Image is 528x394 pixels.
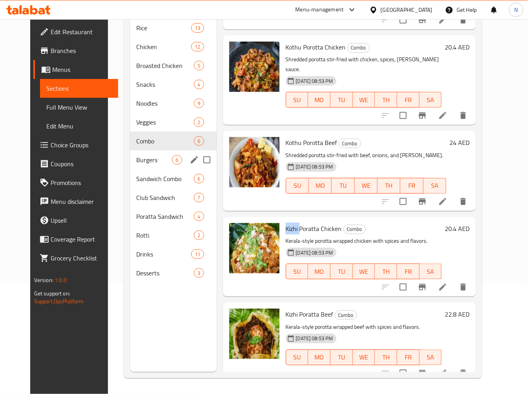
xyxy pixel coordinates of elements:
span: [DATE] 08:53 PM [293,249,336,257]
span: Desserts [136,268,194,278]
span: 6 [194,137,203,145]
div: Noodles9 [130,94,216,113]
div: Sandwich Combo6 [130,169,216,188]
span: 2 [194,119,203,126]
span: Chicken [136,42,191,51]
button: MO [308,92,331,108]
a: Edit Menu [40,117,119,136]
div: [GEOGRAPHIC_DATA] [381,5,433,14]
a: Menus [33,60,119,79]
button: SU [286,350,309,365]
span: Full Menu View [46,103,112,112]
button: SU [286,264,309,279]
div: Rotti2 [130,226,216,245]
span: 4 [194,213,203,220]
div: Rice13 [130,18,216,37]
button: TH [378,178,400,194]
span: [DATE] 08:53 PM [293,77,336,85]
span: FR [404,180,420,191]
button: Branch-specific-item [413,364,432,383]
div: Combo [339,139,361,148]
button: SA [420,264,442,279]
span: WE [356,266,372,277]
div: Veggies2 [130,113,216,132]
span: Grocery Checklist [51,253,112,263]
button: delete [454,106,473,125]
span: Choice Groups [51,140,112,150]
div: Snacks4 [130,75,216,94]
span: SU [289,94,305,106]
span: Upsell [51,216,112,225]
span: 6 [172,156,181,164]
img: Kizhi Poratta Beef [229,309,280,359]
span: Kizhi Poratta Chicken [286,223,342,235]
span: N [514,5,518,14]
span: Edit Restaurant [51,27,112,37]
span: Select to update [395,107,411,124]
span: 2 [194,232,203,239]
span: Combo [335,311,357,320]
span: Select to update [395,12,411,28]
a: Edit menu item [438,197,448,206]
span: Sandwich Combo [136,174,194,183]
div: Burgers6edit [130,150,216,169]
button: TH [375,350,397,365]
span: SU [289,352,305,363]
button: delete [454,278,473,297]
span: FR [400,94,417,106]
span: TU [334,352,350,363]
span: Version: [34,275,53,285]
a: Coverage Report [33,230,119,249]
button: SA [420,92,442,108]
a: Coupons [33,154,119,173]
span: Drinks [136,249,191,259]
span: TH [378,94,394,106]
span: SA [427,180,443,191]
span: Coverage Report [51,235,112,244]
p: Shredded porotta stir-fried with chicken, spices, [PERSON_NAME] sauce. [286,55,442,74]
a: Promotions [33,173,119,192]
div: Menu-management [296,5,344,15]
a: Edit menu item [438,282,448,292]
span: Combo [344,225,365,234]
div: Chicken12 [130,37,216,56]
img: Kothu Porotta Beef [229,137,280,187]
a: Upsell [33,211,119,230]
span: WE [356,94,372,106]
button: FR [397,92,420,108]
span: SA [423,266,439,277]
button: WE [353,92,375,108]
span: 1.0.0 [55,275,67,285]
button: Branch-specific-item [413,278,432,297]
div: items [194,117,204,127]
span: SA [423,352,439,363]
span: WE [356,352,372,363]
a: Full Menu View [40,98,119,117]
a: Edit menu item [438,368,448,378]
span: TU [335,180,351,191]
span: Select to update [395,279,411,295]
span: 5 [194,62,203,70]
span: 6 [194,175,203,183]
span: SU [289,266,305,277]
div: Combo [335,310,357,320]
p: Shredded porotta stir-fried with beef, onions, and [PERSON_NAME]. [286,150,447,160]
button: WE [353,264,375,279]
h6: 22.8 AED [445,309,470,320]
button: TH [375,264,397,279]
span: Rotti [136,231,194,240]
span: Coupons [51,159,112,169]
span: Broasted Chicken [136,61,194,70]
button: TU [332,178,354,194]
span: 9 [194,100,203,107]
button: SA [420,350,442,365]
span: Promotions [51,178,112,187]
span: [DATE] 08:53 PM [293,163,336,170]
span: Kothu Porotta Beef [286,137,337,148]
span: Club Sandwich [136,193,194,202]
span: FR [400,266,417,277]
span: Combo [136,136,194,146]
div: Club Sandwich7 [130,188,216,207]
